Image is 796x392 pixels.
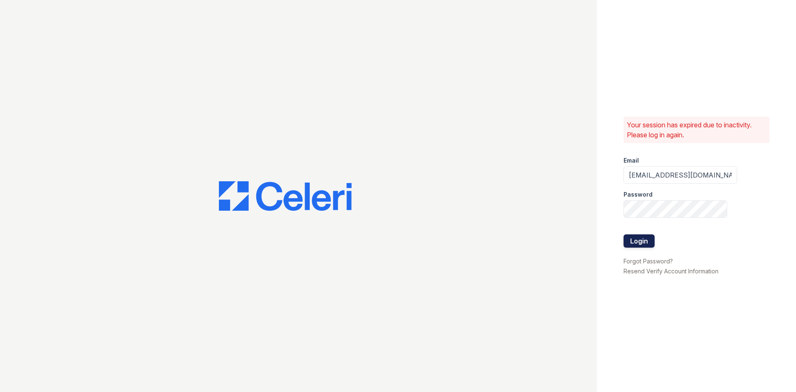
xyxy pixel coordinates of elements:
[624,258,673,265] a: Forgot Password?
[624,190,653,199] label: Password
[219,181,352,211] img: CE_Logo_Blue-a8612792a0a2168367f1c8372b55b34899dd931a85d93a1a3d3e32e68fde9ad4.png
[624,268,718,275] a: Resend Verify Account Information
[624,156,639,165] label: Email
[627,120,766,140] p: Your session has expired due to inactivity. Please log in again.
[624,234,655,248] button: Login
